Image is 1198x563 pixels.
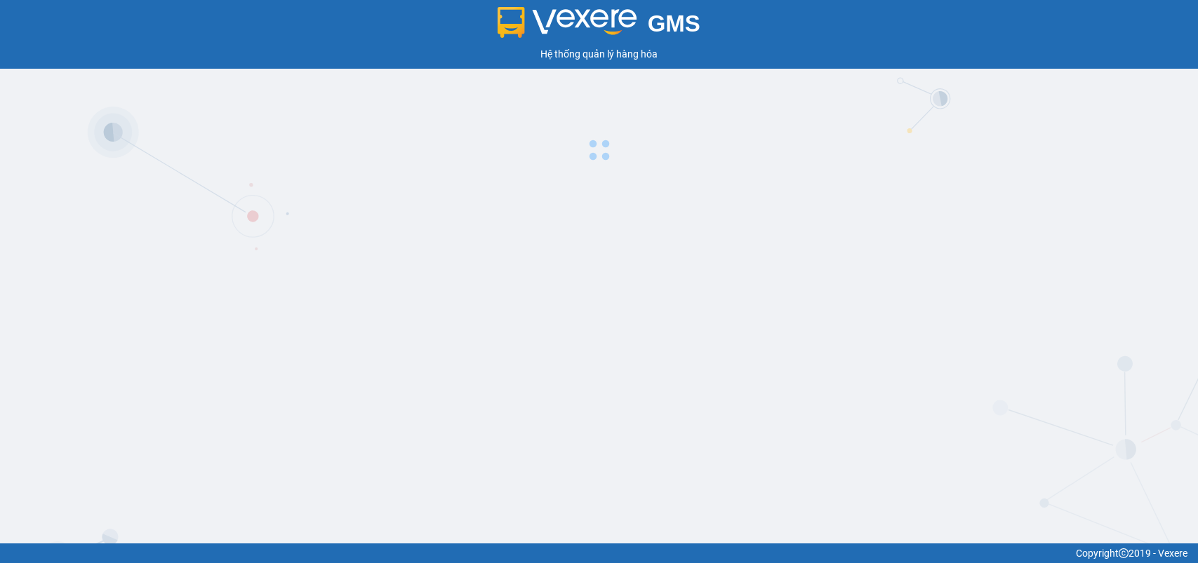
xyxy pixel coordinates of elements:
a: GMS [498,21,700,32]
div: Hệ thống quản lý hàng hóa [4,46,1194,62]
div: Copyright 2019 - Vexere [11,545,1187,561]
span: GMS [648,11,700,36]
span: copyright [1119,548,1129,558]
img: logo 2 [498,7,637,38]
